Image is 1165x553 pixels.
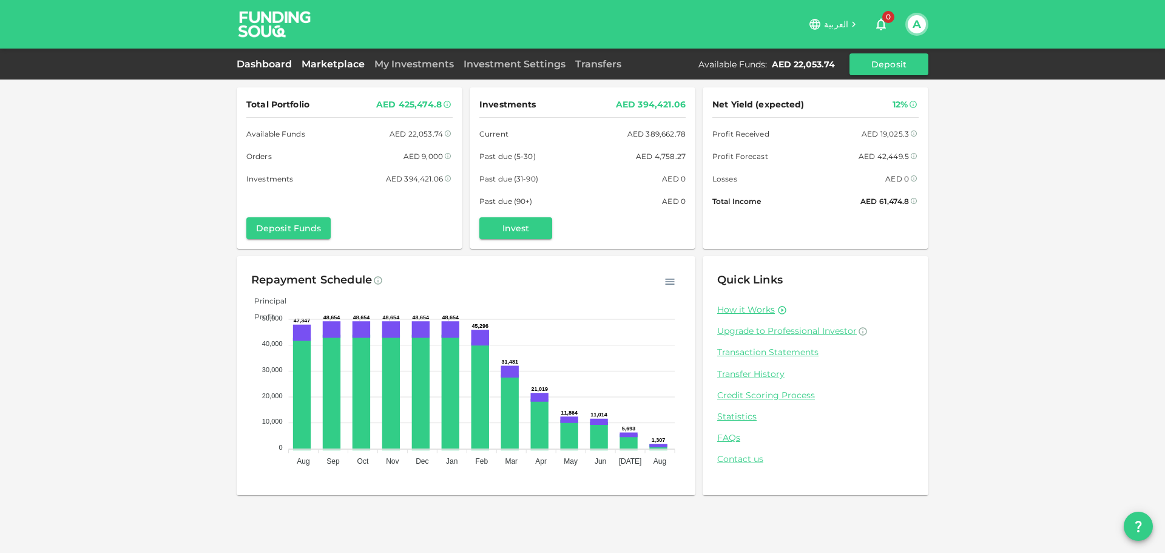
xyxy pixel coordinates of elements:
[636,150,686,163] div: AED 4,758.27
[386,457,399,466] tspan: Nov
[297,58,370,70] a: Marketplace
[717,325,857,336] span: Upgrade to Professional Investor
[416,457,428,466] tspan: Dec
[475,457,488,466] tspan: Feb
[479,217,552,239] button: Invest
[262,418,283,425] tspan: 10,000
[1124,512,1153,541] button: question
[297,457,309,466] tspan: Aug
[262,366,283,373] tspan: 30,000
[717,390,914,401] a: Credit Scoring Process
[712,172,737,185] span: Losses
[908,15,926,33] button: A
[479,172,538,185] span: Past due (31-90)
[698,58,767,70] div: Available Funds :
[824,19,848,30] span: العربية
[662,195,686,208] div: AED 0
[893,97,908,112] div: 12%
[717,304,775,316] a: How it Works
[712,150,768,163] span: Profit Forecast
[627,127,686,140] div: AED 389,662.78
[662,172,686,185] div: AED 0
[772,58,835,70] div: AED 22,053.74
[246,150,272,163] span: Orders
[246,127,305,140] span: Available Funds
[595,457,606,466] tspan: Jun
[653,457,666,466] tspan: Aug
[885,172,909,185] div: AED 0
[245,296,286,305] span: Principal
[860,195,909,208] div: AED 61,474.8
[479,97,536,112] span: Investments
[246,217,331,239] button: Deposit Funds
[404,150,443,163] div: AED 9,000
[357,457,369,466] tspan: Oct
[717,453,914,465] a: Contact us
[246,97,309,112] span: Total Portfolio
[390,127,443,140] div: AED 22,053.74
[869,12,893,36] button: 0
[246,172,293,185] span: Investments
[717,368,914,380] a: Transfer History
[859,150,909,163] div: AED 42,449.5
[712,127,769,140] span: Profit Received
[505,457,518,466] tspan: Mar
[619,457,642,466] tspan: [DATE]
[262,314,283,322] tspan: 50,000
[849,53,928,75] button: Deposit
[262,340,283,347] tspan: 40,000
[717,273,783,287] span: Quick Links
[616,97,686,112] div: AED 394,421.06
[370,58,459,70] a: My Investments
[717,325,914,337] a: Upgrade to Professional Investor
[535,457,547,466] tspan: Apr
[717,411,914,422] a: Statistics
[386,172,443,185] div: AED 394,421.06
[717,432,914,444] a: FAQs
[237,58,297,70] a: Dashboard
[479,195,533,208] span: Past due (90+)
[376,97,442,112] div: AED 425,474.8
[712,97,805,112] span: Net Yield (expected)
[479,150,536,163] span: Past due (5-30)
[326,457,340,466] tspan: Sep
[882,11,894,23] span: 0
[245,312,275,321] span: Profit
[446,457,458,466] tspan: Jan
[459,58,570,70] a: Investment Settings
[479,127,508,140] span: Current
[279,444,282,451] tspan: 0
[712,195,761,208] span: Total Income
[717,347,914,358] a: Transaction Statements
[570,58,626,70] a: Transfers
[564,457,578,466] tspan: May
[862,127,909,140] div: AED 19,025.3
[251,271,372,290] div: Repayment Schedule
[262,392,283,399] tspan: 20,000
